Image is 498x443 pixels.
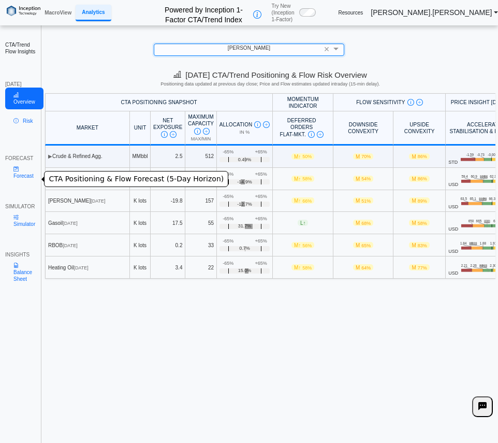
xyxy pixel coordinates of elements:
span: 0.49% [238,157,252,163]
div: [PERSON_NAME] [48,197,127,204]
text: 2.28 [480,264,487,267]
span: M [409,197,429,204]
img: Info [194,128,201,135]
div: INSIGHTS [5,251,36,258]
span: [DATE] [63,243,77,248]
td: 2.5 [151,146,185,168]
span: ▶ [48,153,52,159]
div: Gasoil [48,220,127,226]
span: M [353,153,373,160]
span: ↑ [298,153,301,159]
span: M [353,242,373,248]
td: K lots [130,212,151,234]
span: M [291,153,314,160]
span: USD [448,182,458,188]
span: 64% [361,265,371,270]
td: 22 [185,256,217,279]
span: 58% [302,265,312,270]
span: Try New (Inception 1-Factor) [272,3,295,23]
span: ↑ [298,242,301,248]
span: M [353,176,373,182]
div: Allocation [219,120,270,128]
img: Info [308,131,315,138]
span: ↑ [298,265,301,270]
span: -12.7% [237,202,252,207]
span: Clear value [322,44,331,55]
td: 33 [185,234,217,256]
td: 157 [185,190,217,212]
td: K lots [130,190,151,212]
td: -19.8 [151,190,185,212]
span: [DATE] [74,265,88,270]
span: ↑ [303,220,305,226]
text: 61.0 [481,175,488,179]
text: 1.84 [460,242,467,246]
span: 56% [302,243,312,248]
div: +65% [255,194,267,199]
img: Read More [263,121,270,128]
span: 86% [418,154,427,159]
text: -0.73 [477,153,485,156]
div: -65% [223,261,233,266]
td: 17.5 [151,212,185,234]
span: USD [448,270,458,276]
th: Unit [130,111,151,145]
text: 1.88 [480,242,487,246]
div: -65% [223,216,233,222]
span: 15.0% [238,268,252,274]
a: Risk [5,113,43,135]
a: Resources [338,9,363,16]
span: M [291,176,314,182]
span: ↑ [298,198,301,204]
a: Balance Sheet [5,258,40,287]
text: 60.9 [471,175,478,179]
text: 62.1 [490,175,497,179]
div: RBOB [48,242,127,249]
span: × [324,45,330,54]
span: ↑ [298,176,301,181]
text: 63.5 [461,197,467,201]
div: Deferred Orders FLAT-MKT. [275,117,328,139]
text: -0.00 [488,153,496,156]
span: USD [448,226,458,232]
a: Analytics [76,5,111,21]
span: 31.7% [238,223,252,229]
div: -65% [223,194,233,199]
div: +65% [255,216,267,222]
text: 2.26 [471,264,477,267]
td: 55 [185,212,217,234]
span: [DATE] [91,198,105,204]
div: -65% [223,172,233,177]
span: [DATE] CTA/Trend Positioning & Flow Risk Overview [173,70,367,79]
img: Info [407,99,414,106]
a: Forecast [5,162,42,183]
span: 58% [302,176,312,181]
span: M [353,197,373,204]
td: K lots [130,234,151,256]
span: M [409,220,429,226]
span: 89% [418,198,427,204]
div: [DATE] [5,81,36,88]
img: Read More [317,131,324,138]
h5: Positioning data updated at previous day close; Price and Flow estimates updated intraday (15-min... [45,81,496,87]
span: M [291,242,314,248]
span: 70% [361,154,371,159]
span: 54% [361,176,371,181]
text: 668 [485,220,490,223]
h2: Powered by Inception 1-Factor CTA/Trend Index [154,1,253,24]
span: M [409,153,429,160]
span: M [353,264,373,270]
div: -65% [223,149,233,155]
span: L [298,220,309,226]
div: Net Exposure [153,117,182,139]
th: Downside Convexity [333,111,393,145]
div: FORECAST [5,155,36,162]
span: in % [240,130,250,135]
span: 83% [418,243,427,248]
span: 51% [361,198,371,204]
th: MARKET [45,111,130,145]
span: M [291,197,314,204]
a: MacroView [40,5,76,20]
td: K lots [130,256,151,279]
div: Heating Oil [48,264,127,271]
